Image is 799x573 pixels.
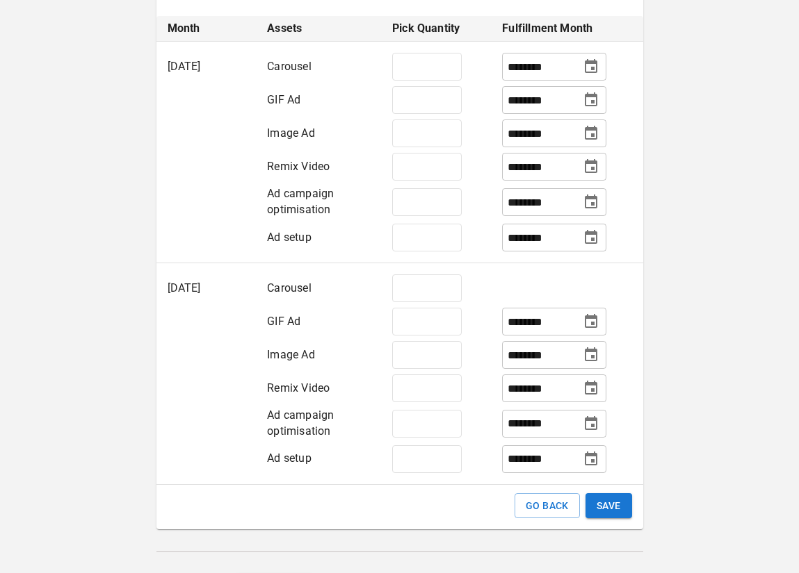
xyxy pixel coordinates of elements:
[579,226,603,249] button: Choose date, selected date is Sep 1, 2025
[267,160,330,173] span: Remix Video
[491,16,643,42] th: Fulfillment Month
[579,122,603,145] button: Choose date, selected date is Sep 1, 2025
[267,381,330,395] span: Remix Video
[267,93,300,106] span: GIF Ad
[267,281,311,294] span: Carousel
[267,187,334,216] span: Ad campaign optimisation
[579,190,603,214] button: Choose date, selected date is Sep 1, 2025
[579,310,603,333] button: Choose date, selected date is Sep 1, 2025
[579,55,603,78] button: Choose date, selected date is Sep 1, 2025
[579,343,603,367] button: Choose date, selected date is Sep 1, 2025
[156,263,257,484] td: [DATE]
[515,493,580,519] button: GO BACK
[579,447,603,471] button: Choose date, selected date is Sep 1, 2025
[381,16,491,42] th: Pick Quantity
[267,231,311,244] span: Ad setup
[579,88,603,112] button: Choose date, selected date is Sep 1, 2025
[267,408,334,438] span: Ad campaign optimisation
[267,315,300,328] span: GIF Ad
[267,60,311,73] span: Carousel
[267,348,314,361] span: Image Ad
[267,126,314,140] span: Image Ad
[156,16,257,42] th: Month
[256,16,381,42] th: Assets
[156,42,257,263] td: [DATE]
[267,451,311,465] span: Ad setup
[579,376,603,400] button: Choose date, selected date is Nov 1, 2025
[586,493,632,519] button: SAVE
[579,155,603,178] button: Choose date, selected date is Sep 1, 2025
[579,412,603,435] button: Choose date, selected date is Sep 1, 2025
